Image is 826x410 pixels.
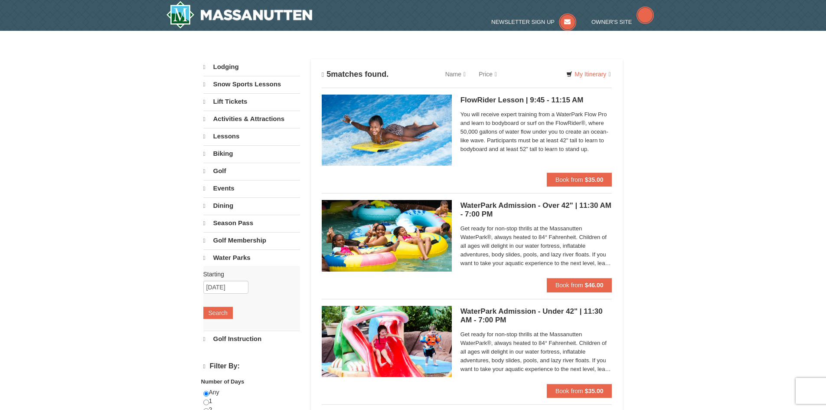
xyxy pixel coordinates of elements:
[555,176,583,183] span: Book from
[203,111,300,127] a: Activities & Attractions
[547,278,612,292] button: Book from $46.00
[203,59,300,75] a: Lodging
[203,76,300,92] a: Snow Sports Lessons
[547,173,612,187] button: Book from $35.00
[555,282,583,289] span: Book from
[547,384,612,398] button: Book from $35.00
[201,378,245,385] strong: Number of Days
[203,270,294,279] label: Starting
[203,232,300,249] a: Golf Membership
[460,330,612,374] span: Get ready for non-stop thrills at the Massanutten WaterPark®, always heated to 84° Fahrenheit. Ch...
[203,307,233,319] button: Search
[555,387,583,394] span: Book from
[460,307,612,325] h5: WaterPark Admission - Under 42" | 11:30 AM - 7:00 PM
[491,19,555,25] span: Newsletter Sign Up
[585,387,604,394] strong: $35.00
[166,1,313,29] a: Massanutten Resort
[561,68,616,81] a: My Itinerary
[203,128,300,144] a: Lessons
[460,201,612,219] h5: WaterPark Admission - Over 42" | 11:30 AM - 7:00 PM
[203,180,300,197] a: Events
[460,224,612,268] span: Get ready for non-stop thrills at the Massanutten WaterPark®, always heated to 84° Fahrenheit. Ch...
[203,249,300,266] a: Water Parks
[491,19,576,25] a: Newsletter Sign Up
[203,331,300,347] a: Golf Instruction
[591,19,632,25] span: Owner's Site
[322,200,452,271] img: 6619917-1560-394ba125.jpg
[585,282,604,289] strong: $46.00
[439,66,472,83] a: Name
[203,163,300,179] a: Golf
[203,145,300,162] a: Biking
[203,215,300,231] a: Season Pass
[460,96,612,105] h5: FlowRider Lesson | 9:45 - 11:15 AM
[460,110,612,154] span: You will receive expert training from a WaterPark Flow Pro and learn to bodyboard or surf on the ...
[166,1,313,29] img: Massanutten Resort Logo
[591,19,654,25] a: Owner's Site
[322,95,452,166] img: 6619917-216-363963c7.jpg
[322,306,452,377] img: 6619917-1570-0b90b492.jpg
[585,176,604,183] strong: $35.00
[203,197,300,214] a: Dining
[203,362,300,371] h4: Filter By:
[203,93,300,110] a: Lift Tickets
[472,66,503,83] a: Price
